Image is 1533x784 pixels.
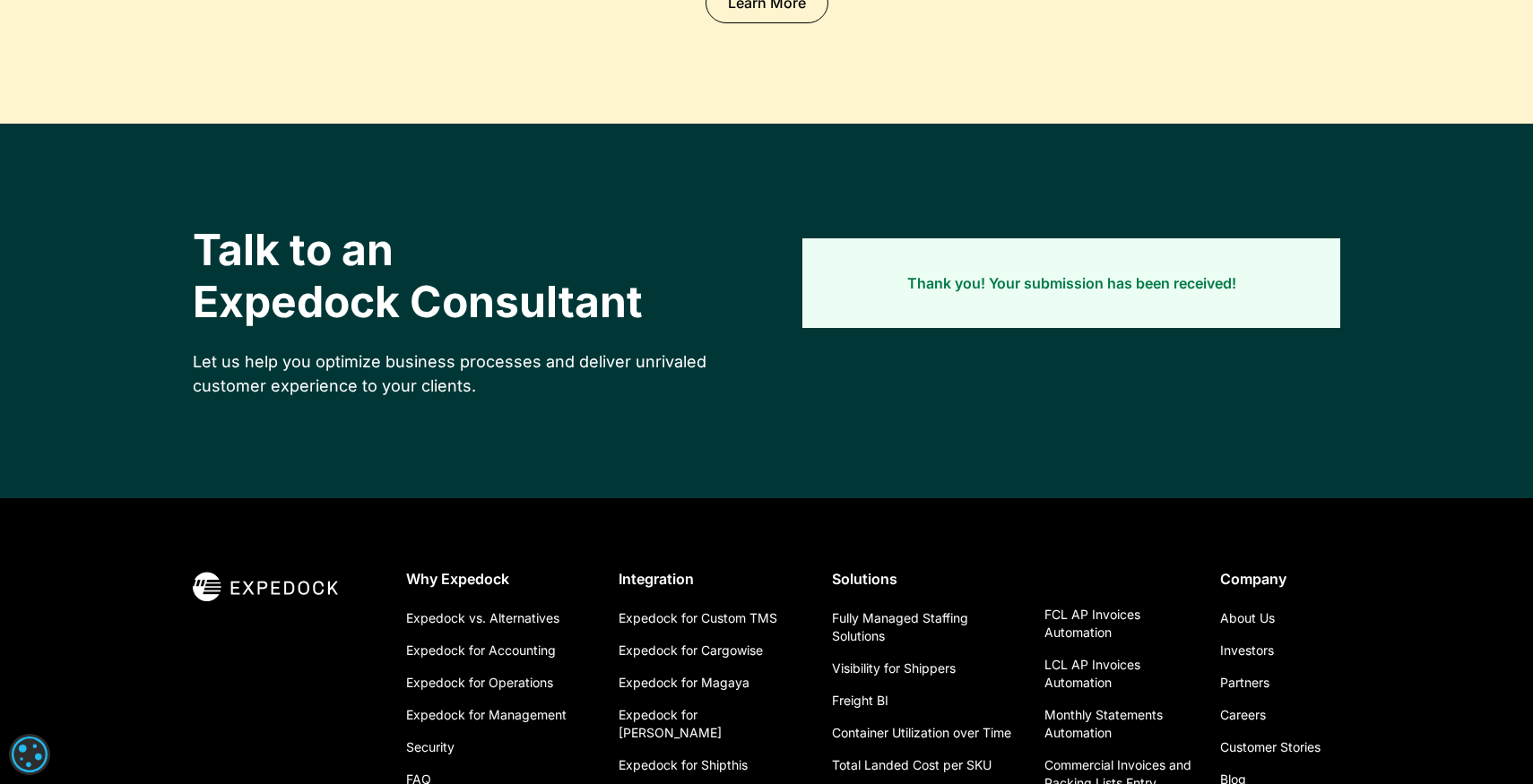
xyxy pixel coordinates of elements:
[1220,731,1321,763] a: Customer Stories
[1044,649,1191,699] a: LCL AP Invoices Automation
[406,634,556,667] a: Expedock for Accounting
[619,699,803,749] a: Expedock for [PERSON_NAME]
[619,634,763,667] a: Expedock for Cargowise
[406,570,591,588] div: Why Expedock
[802,238,1340,328] div: Footer Contact Form success
[193,349,731,398] div: Let us help you optimize business processes and deliver unrivaled customer experience to your cli...
[832,685,888,717] a: Freight BI
[832,652,956,685] a: Visibility for Shippers
[1220,634,1274,667] a: Investors
[1443,698,1533,784] iframe: Chat Widget
[406,731,455,763] a: Security
[406,602,559,634] a: Expedock vs. Alternatives
[193,276,643,328] span: Expedock Consultant
[1220,699,1266,731] a: Careers
[619,602,777,634] a: Expedock for Custom TMS
[832,717,1011,749] a: Container Utilization over Time
[1220,602,1275,634] a: About Us
[619,667,749,699] a: Expedock for Magaya
[619,570,803,588] div: Integration
[406,667,553,699] a: Expedock for Operations
[1220,667,1269,699] a: Partners
[832,749,992,781] a: Total Landed Cost per SKU
[907,274,1236,292] div: Thank you! Your submission has been received!
[406,699,567,731] a: Expedock for Management
[1220,570,1340,588] div: Company
[1044,699,1191,749] a: Monthly Statements Automation
[619,749,748,781] a: Expedock for Shipthis
[832,602,1017,652] a: Fully Managed Staffing Solutions
[1044,599,1191,649] a: FCL AP Invoices Automation
[193,224,731,327] h2: Talk to an
[832,570,1017,588] div: Solutions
